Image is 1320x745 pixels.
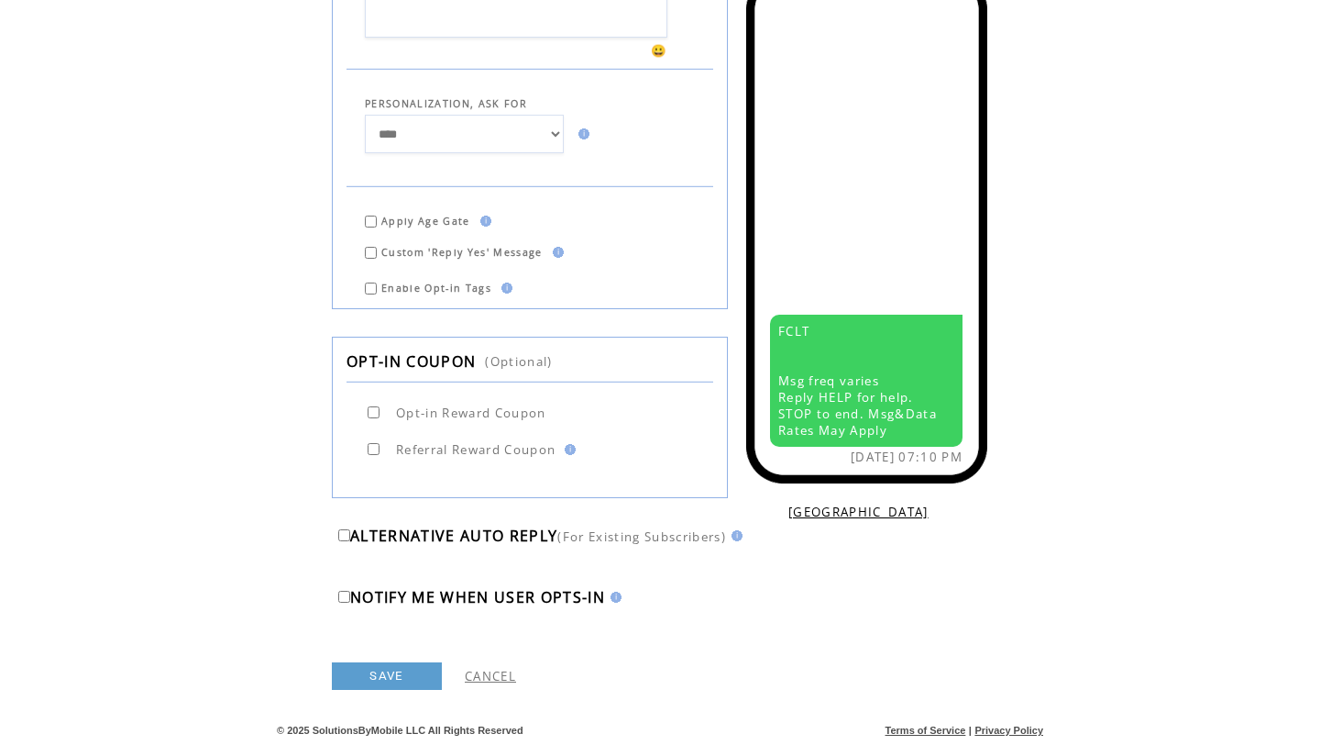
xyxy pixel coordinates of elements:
[778,323,937,439] span: FCLT Msg freq varies Reply HELP for help. STOP to end. Msg&Data Rates May Apply
[381,215,470,228] span: Apply Age Gate
[557,528,726,545] span: (For Existing Subscribers)
[969,725,972,736] span: |
[277,725,523,736] span: © 2025 SolutionsByMobile LLC All Rights Reserved
[651,42,667,59] span: 😀
[475,216,491,227] img: help.gif
[726,530,742,541] img: help.gif
[346,351,476,372] span: OPT-IN COUPON
[485,353,552,370] span: (Optional)
[381,282,491,295] span: Enable Opt-in Tags
[396,405,546,421] span: Opt-in Reward Coupon
[365,97,527,110] span: PERSONALIZATION, ASK FOR
[496,283,512,294] img: help.gif
[573,128,589,139] img: help.gif
[332,662,442,690] a: SAVE
[788,504,929,520] a: [GEOGRAPHIC_DATA]
[381,246,543,259] span: Custom 'Reply Yes' Message
[559,444,576,455] img: help.gif
[396,441,555,458] span: Referral Reward Coupon
[350,587,605,607] span: NOTIFY ME WHEN USER OPTS-IN
[605,592,621,603] img: help.gif
[350,526,557,546] span: ALTERNATIVE AUTO REPLY
[547,247,564,258] img: help.gif
[465,668,516,684] a: CANCEL
[974,725,1043,736] a: Privacy Policy
[885,725,966,736] a: Terms of Service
